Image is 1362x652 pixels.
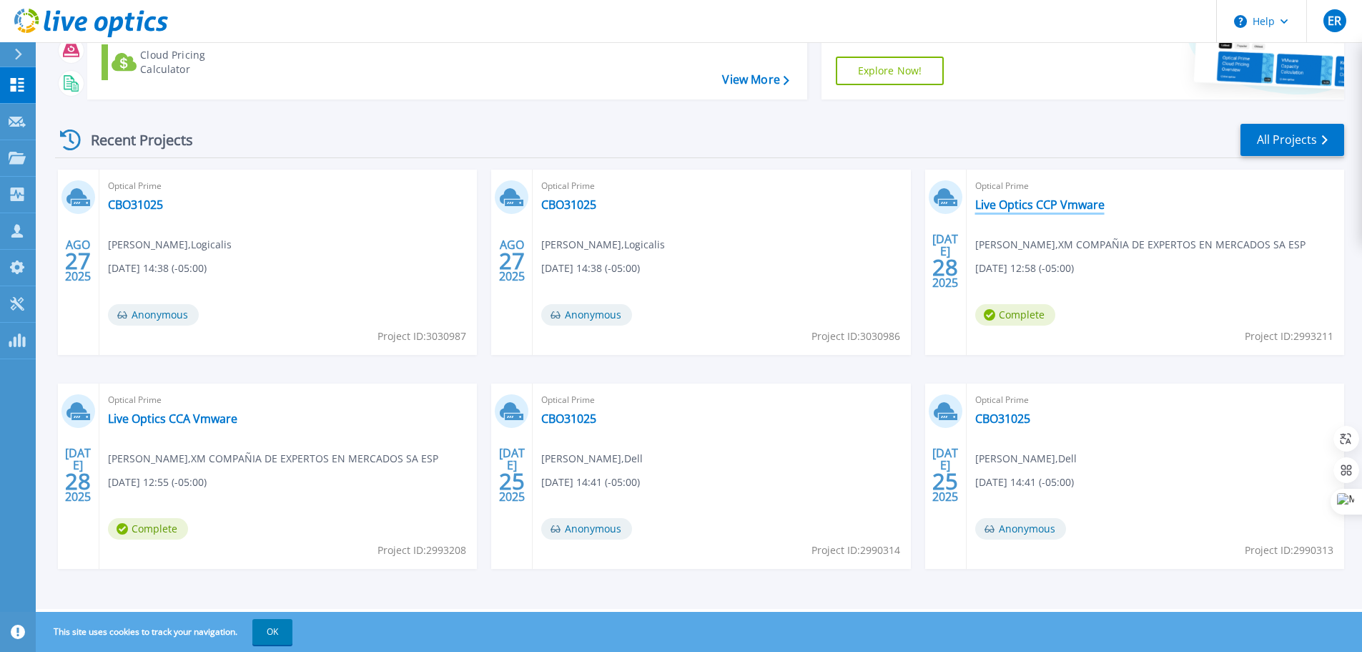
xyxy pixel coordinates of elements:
div: AGO 2025 [498,235,525,287]
span: [PERSON_NAME] , Dell [541,451,643,467]
span: [PERSON_NAME] , Logicalis [108,237,232,253]
a: Live Optics CCA Vmware [108,412,237,426]
span: [DATE] 14:38 (-05:00) [108,261,207,276]
span: Project ID: 3030986 [811,329,900,344]
a: CBO31025 [975,412,1030,426]
div: [DATE] 2025 [932,449,959,501]
span: [PERSON_NAME] , Dell [975,451,1077,467]
div: [DATE] 2025 [64,449,92,501]
div: Cloud Pricing Calculator [140,48,255,77]
span: Project ID: 2990314 [811,542,900,558]
div: AGO 2025 [64,235,92,287]
span: Optical Prime [975,392,1336,408]
span: Optical Prime [541,392,902,408]
a: Explore Now! [836,57,944,85]
a: CBO31025 [541,412,596,426]
span: Complete [975,304,1055,326]
span: [DATE] 14:38 (-05:00) [541,261,640,276]
span: [DATE] 12:55 (-05:00) [108,475,207,490]
span: 28 [65,475,91,487]
a: CBO31025 [541,198,596,212]
span: Project ID: 2993208 [377,542,466,558]
span: 27 [499,255,525,267]
span: [PERSON_NAME] , XM COMPAÑIA DE EXPERTOS EN MERCADOS SA ESP [975,237,1306,253]
span: 28 [932,261,958,273]
span: [DATE] 14:41 (-05:00) [541,475,640,490]
span: Optical Prime [541,178,902,194]
span: Anonymous [975,518,1066,540]
span: Optical Prime [108,392,468,408]
span: Anonymous [108,304,199,326]
span: Project ID: 2990313 [1245,542,1333,558]
a: All Projects [1240,124,1344,156]
span: Optical Prime [975,178,1336,194]
span: [DATE] 14:41 (-05:00) [975,475,1074,490]
span: Project ID: 3030987 [377,329,466,344]
button: OK [252,619,292,645]
div: Recent Projects [55,122,212,157]
span: 25 [499,475,525,487]
span: [PERSON_NAME] , Logicalis [541,237,665,253]
span: Complete [108,518,188,540]
a: Cloud Pricing Calculator [102,44,261,80]
div: [DATE] 2025 [498,449,525,501]
span: ER [1328,15,1341,26]
div: [DATE] 2025 [932,235,959,287]
span: Anonymous [541,518,632,540]
a: View More [722,73,789,87]
span: Anonymous [541,304,632,326]
span: 27 [65,255,91,267]
span: [PERSON_NAME] , XM COMPAÑIA DE EXPERTOS EN MERCADOS SA ESP [108,451,438,467]
a: CBO31025 [108,198,163,212]
span: [DATE] 12:58 (-05:00) [975,261,1074,276]
span: Project ID: 2993211 [1245,329,1333,344]
span: Optical Prime [108,178,468,194]
span: This site uses cookies to track your navigation. [39,619,292,645]
a: Live Optics CCP Vmware [975,198,1105,212]
span: 25 [932,475,958,487]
